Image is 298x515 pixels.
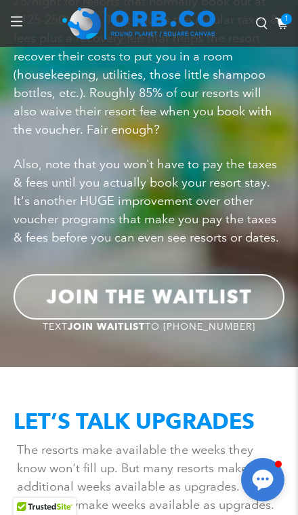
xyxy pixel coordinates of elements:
button: Open chat window [241,458,284,501]
span: TEXT TO [PHONE_NUMBER] [43,320,255,332]
h2: LET’S TALK UPGRADES [14,408,284,434]
b: JOIN THE WAITLIST [47,285,252,308]
a: TEXTJOIN WAITLISTTO [PHONE_NUMBER] [43,320,255,332]
a: 1 [275,17,288,30]
strong: JOIN WAITLIST [68,321,145,332]
a: JOIN THE WAITLIST [14,274,284,320]
span: 1 [281,14,292,24]
span: Also, note that you won't have to pay the taxes & fees until you actually book your resort stay. ... [14,157,279,245]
